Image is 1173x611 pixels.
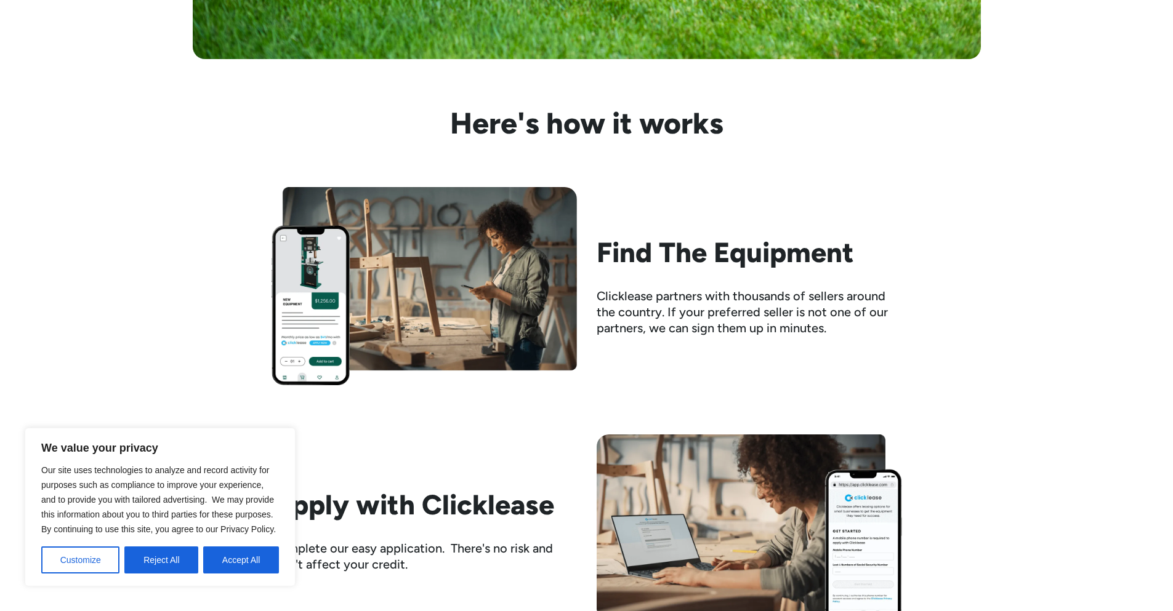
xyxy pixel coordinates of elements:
div: Clicklease partners with thousands of sellers around the country. If your preferred seller is not... [597,288,902,336]
h2: Find The Equipment [597,236,902,268]
button: Reject All [124,546,198,573]
span: Our site uses technologies to analyze and record activity for purposes such as compliance to impr... [41,465,276,534]
h2: Apply with Clicklease [272,489,577,521]
button: Customize [41,546,119,573]
p: We value your privacy [41,441,279,455]
h3: Here's how it works [272,108,902,138]
button: Accept All [203,546,279,573]
div: We value your privacy [25,428,296,586]
img: Woman looking at her phone while standing beside her workbench with half assembled chair [272,187,577,385]
div: Complete our easy application. There's no risk and won't affect your credit. [272,540,577,572]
